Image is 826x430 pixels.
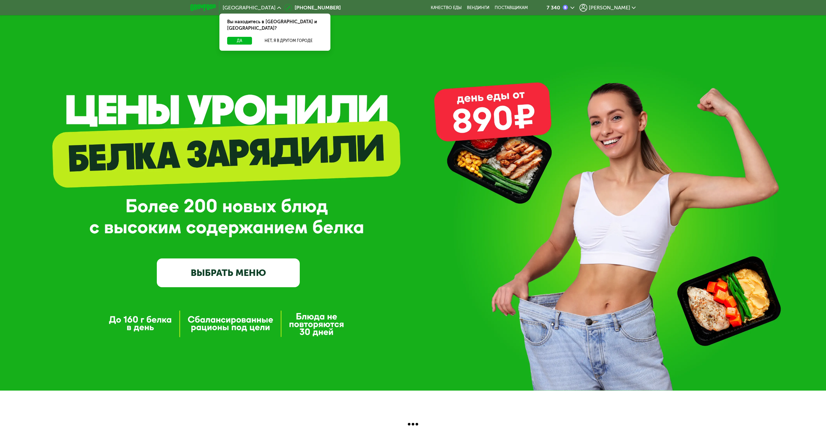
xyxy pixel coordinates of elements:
span: [PERSON_NAME] [589,5,630,10]
button: Да [227,37,252,45]
div: 7 340 [547,5,560,10]
span: [GEOGRAPHIC_DATA] [223,5,276,10]
div: Вы находитесь в [GEOGRAPHIC_DATA] и [GEOGRAPHIC_DATA]? [219,14,330,37]
a: Качество еды [431,5,462,10]
a: Вендинги [467,5,489,10]
a: ВЫБРАТЬ МЕНЮ [157,258,300,287]
div: поставщикам [495,5,528,10]
button: Нет, я в другом городе [255,37,323,45]
a: [PHONE_NUMBER] [284,4,341,12]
